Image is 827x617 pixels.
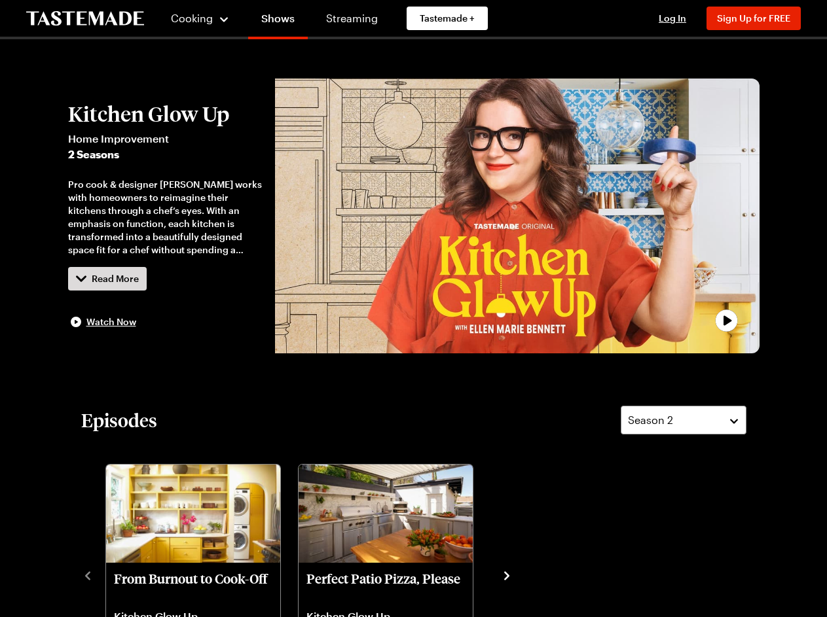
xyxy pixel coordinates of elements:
button: Cooking [170,3,230,34]
p: From Burnout to Cook-Off [114,571,272,602]
span: 2 Seasons [68,147,263,162]
button: Log In [646,12,699,25]
button: Read More [68,267,147,291]
img: Perfect Patio Pizza, Please [299,465,473,563]
span: Tastemade + [420,12,475,25]
button: Kitchen Glow UpHome Improvement2 SeasonsPro cook & designer [PERSON_NAME] works with homeowners t... [68,102,263,330]
button: Season 2 [621,406,746,434]
span: Cooking [171,12,213,24]
a: Shows [248,3,308,39]
img: From Burnout to Cook-Off [106,465,280,563]
img: Kitchen Glow Up [275,79,759,353]
span: Season 2 [628,412,673,428]
a: Tastemade + [407,7,488,30]
div: Pro cook & designer [PERSON_NAME] works with homeowners to reimagine their kitchens through a che... [68,178,263,256]
button: navigate to previous item [81,567,94,582]
button: play trailer [275,79,759,353]
p: Perfect Patio Pizza, Please [306,571,465,602]
h2: Kitchen Glow Up [68,102,263,126]
span: Home Improvement [68,131,263,147]
button: Sign Up for FREE [707,7,801,30]
a: To Tastemade Home Page [26,11,144,26]
span: Sign Up for FREE [717,12,790,24]
span: Log In [659,12,686,24]
span: Watch Now [86,315,136,328]
h2: Episodes [81,408,157,432]
button: navigate to next item [500,567,513,582]
span: Read More [92,272,139,285]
